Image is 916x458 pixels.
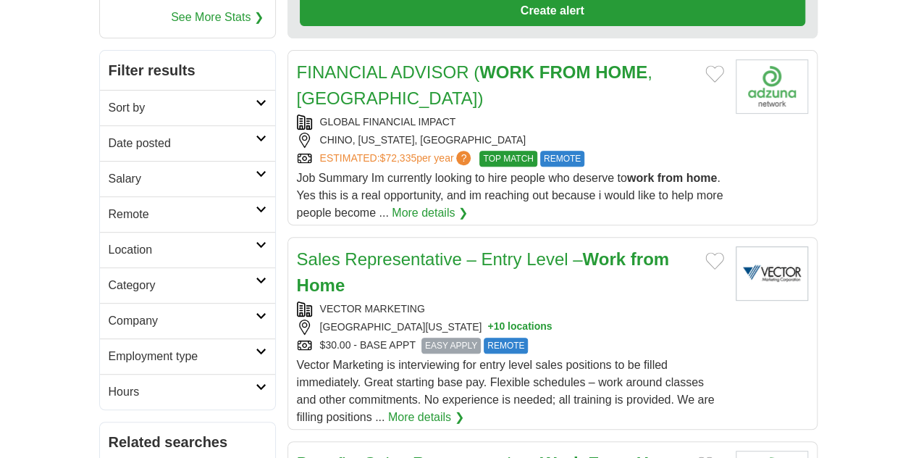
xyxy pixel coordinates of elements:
[109,348,256,365] h2: Employment type
[736,246,808,301] img: Vector Marketing logo
[100,125,275,161] a: Date posted
[100,51,275,90] h2: Filter results
[109,206,256,223] h2: Remote
[109,383,256,401] h2: Hours
[736,59,808,114] img: Company logo
[297,249,669,295] a: Sales Representative – Entry Level –Work from Home
[320,303,425,315] a: VECTOR MARKETING
[109,431,266,453] h2: Related searches
[705,65,724,83] button: Add to favorite jobs
[456,151,471,165] span: ?
[479,151,537,167] span: TOP MATCH
[297,338,724,354] div: $30.00 - BASE APPT
[109,277,256,294] h2: Category
[421,338,481,354] span: EASY APPLY
[487,320,493,335] span: +
[109,135,256,152] h2: Date posted
[100,161,275,196] a: Salary
[320,151,474,167] a: ESTIMATED:$72,335per year?
[582,249,626,269] strong: Work
[627,172,654,184] strong: work
[100,338,275,374] a: Employment type
[379,152,416,164] span: $72,335
[297,275,345,295] strong: Home
[100,374,275,409] a: Hours
[540,151,584,167] span: REMOTE
[109,170,256,188] h2: Salary
[631,249,669,269] strong: from
[171,9,264,26] a: See More Stats ❯
[100,90,275,125] a: Sort by
[109,241,256,259] h2: Location
[479,62,534,82] strong: WORK
[100,303,275,338] a: Company
[595,62,647,82] strong: HOME
[297,62,652,108] a: FINANCIAL ADVISOR (WORK FROM HOME, [GEOGRAPHIC_DATA])
[392,204,468,222] a: More details ❯
[100,232,275,267] a: Location
[539,62,591,82] strong: FROM
[686,172,718,184] strong: home
[484,338,528,354] span: REMOTE
[109,312,256,330] h2: Company
[100,196,275,232] a: Remote
[297,359,715,423] span: Vector Marketing is interviewing for entry level sales positions to be filled immediately. Great ...
[388,409,464,426] a: More details ❯
[297,133,724,148] div: CHINO, [US_STATE], [GEOGRAPHIC_DATA]
[297,320,724,335] div: [GEOGRAPHIC_DATA][US_STATE]
[657,172,684,184] strong: from
[109,99,256,117] h2: Sort by
[297,114,724,130] div: GLOBAL FINANCIAL IMPACT
[705,252,724,270] button: Add to favorite jobs
[100,267,275,303] a: Category
[487,320,552,335] button: +10 locations
[297,172,723,219] span: Job Summary Im currently looking to hire people who deserve to . Yes this is a real opportunity, ...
